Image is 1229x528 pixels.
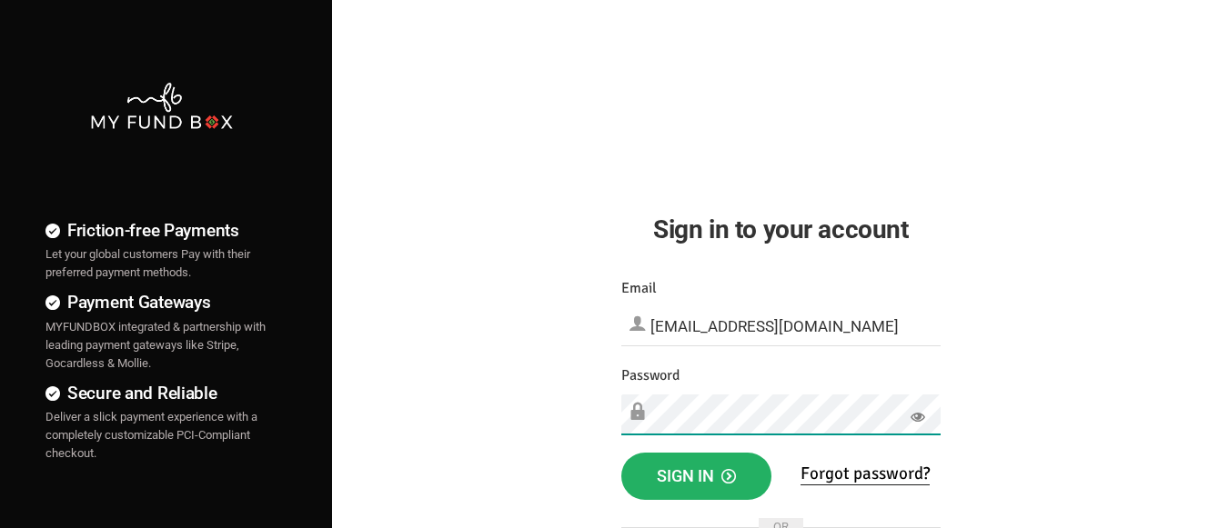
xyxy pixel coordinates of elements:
[45,247,250,279] span: Let your global customers Pay with their preferred payment methods.
[45,320,266,370] span: MYFUNDBOX integrated & partnership with leading payment gateways like Stripe, Gocardless & Mollie.
[621,364,680,387] label: Password
[89,81,235,131] img: mfbwhite.png
[621,210,941,249] h2: Sign in to your account
[45,410,257,460] span: Deliver a slick payment experience with a completely customizable PCI-Compliant checkout.
[657,466,736,485] span: Sign in
[45,289,277,315] h4: Payment Gateways
[621,277,657,300] label: Email
[801,463,930,485] a: Forgot password?
[621,453,772,500] button: Sign in
[45,380,277,406] h4: Secure and Reliable
[621,306,941,346] input: Email
[45,217,277,244] h4: Friction-free Payments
